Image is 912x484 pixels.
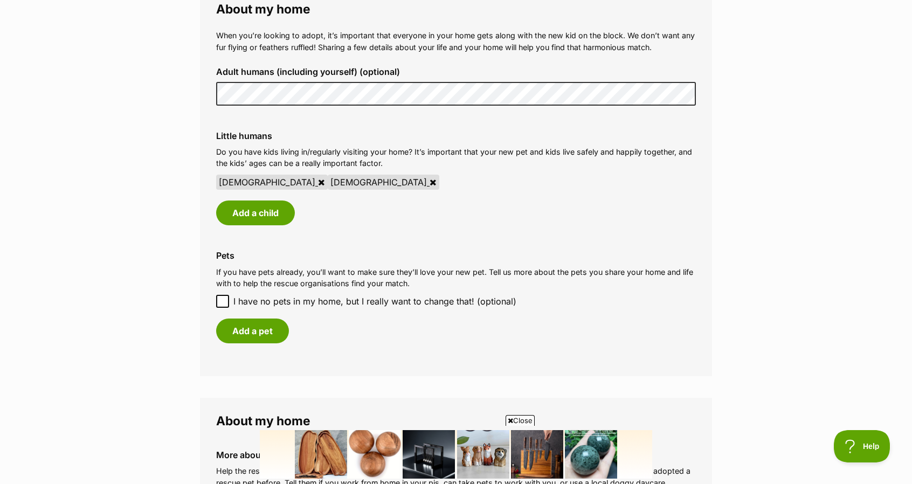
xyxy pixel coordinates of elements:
span: Close [506,415,535,426]
p: If you have pets already, you’ll want to make sure they’ll love your new pet. Tell us more about ... [216,266,696,289]
div: [DEMOGRAPHIC_DATA] [328,175,439,190]
button: Add a pet [216,319,289,343]
legend: About my home [216,414,696,428]
label: Little humans [216,131,696,141]
label: Adult humans (including yourself) (optional) [216,67,696,77]
iframe: Advertisement [260,430,652,479]
iframe: Help Scout Beacon - Open [834,430,890,462]
span: I have no pets in my home, but I really want to change that! (optional) [233,295,516,308]
div: [DEMOGRAPHIC_DATA] [216,175,328,190]
p: When you’re looking to adopt, it’s important that everyone in your home gets along with the new k... [216,30,696,53]
p: Do you have kids living in/regularly visiting your home? It’s important that your new pet and kid... [216,146,696,169]
legend: About my home [216,2,696,16]
button: Add a child [216,200,295,225]
label: Pets [216,251,696,260]
label: More about me (optional) [216,450,696,460]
